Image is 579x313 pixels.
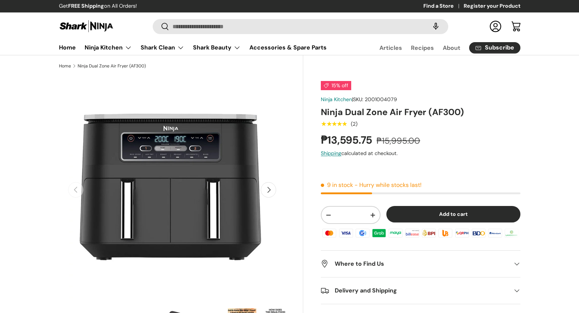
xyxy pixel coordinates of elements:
speech-search-button: Search by voice [424,18,448,34]
a: Accessories & Spare Parts [249,40,327,55]
span: ★★★★★ [321,120,347,128]
a: Shipping [321,150,341,156]
nav: Primary [59,40,327,55]
img: Shark Ninja Philippines [59,19,114,33]
s: ₱15,995.00 [376,135,420,146]
p: - Hurry while stocks last! [355,181,422,189]
summary: Delivery and Shipping [321,277,520,304]
a: Ninja Kitchen [321,96,352,103]
p: Get on All Orders! [59,2,137,10]
a: Home [59,64,71,68]
span: 15% off [321,81,351,90]
img: visa [338,228,354,239]
img: master [321,228,337,239]
strong: FREE Shipping [68,3,104,9]
span: | [352,96,397,103]
img: bdo [471,228,487,239]
a: Articles [379,41,402,55]
span: Subscribe [485,45,514,51]
a: Subscribe [469,42,520,54]
summary: Where to Find Us [321,251,520,277]
span: 9 in stock [321,181,353,189]
div: calculated at checkout. [321,150,520,157]
span: 2001004079 [365,96,397,103]
div: (2) [351,121,357,127]
img: ubp [437,228,453,239]
a: Register your Product [464,2,520,10]
a: Recipes [411,41,434,55]
img: bpi [421,228,437,239]
a: Ninja Dual Zone Air Fryer (AF300) [78,64,146,68]
img: landbank [504,228,520,239]
nav: Secondary [362,40,520,55]
summary: Shark Beauty [189,40,245,55]
a: Home [59,40,76,55]
img: metrobank [487,228,503,239]
strong: ₱13,595.75 [321,133,374,147]
summary: Shark Clean [136,40,189,55]
span: SKU: [353,96,363,103]
a: Find a Store [423,2,464,10]
img: billease [404,228,420,239]
h2: Where to Find Us [321,259,508,268]
summary: Ninja Kitchen [80,40,136,55]
img: maya [387,228,404,239]
img: qrph [454,228,470,239]
a: Shark Clean [141,40,184,55]
button: Add to cart [386,206,520,222]
img: grabpay [371,228,387,239]
h2: Delivery and Shipping [321,286,508,295]
a: Shark Beauty [193,40,241,55]
div: 5.0 out of 5.0 stars [321,121,347,127]
nav: Breadcrumbs [59,63,304,69]
a: Ninja Kitchen [85,40,132,55]
img: gcash [355,228,371,239]
a: About [443,41,460,55]
h1: Ninja Dual Zone Air Fryer (AF300) [321,106,520,118]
